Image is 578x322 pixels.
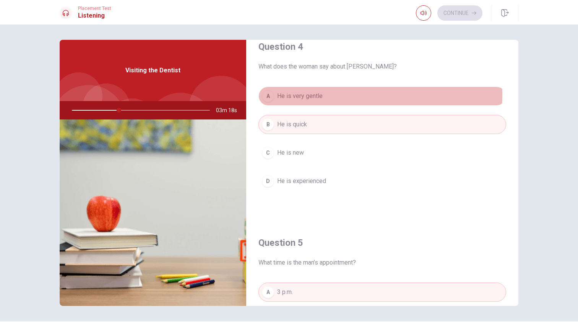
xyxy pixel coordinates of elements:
button: BHe is quick [258,115,506,134]
span: What does the woman say about [PERSON_NAME]? [258,62,506,71]
span: He is quick [277,120,307,129]
span: He is new [277,148,304,157]
div: B [262,118,274,131]
span: Placement Test [78,6,111,11]
div: A [262,286,274,298]
h4: Question 4 [258,41,506,53]
button: AHe is very gentle [258,87,506,106]
span: 03m 18s [216,101,243,119]
h4: Question 5 [258,237,506,249]
span: He is very gentle [277,92,323,101]
h1: Listening [78,11,111,20]
button: A3 p.m. [258,283,506,302]
span: What time is the man’s appointment? [258,258,506,267]
button: DHe is experienced [258,172,506,191]
div: D [262,175,274,187]
button: CHe is new [258,143,506,162]
img: Visiting the Dentist [60,119,246,306]
div: C [262,147,274,159]
span: 3 p.m. [277,288,293,297]
span: Visiting the Dentist [125,66,180,75]
span: He is experienced [277,177,326,186]
div: A [262,90,274,102]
